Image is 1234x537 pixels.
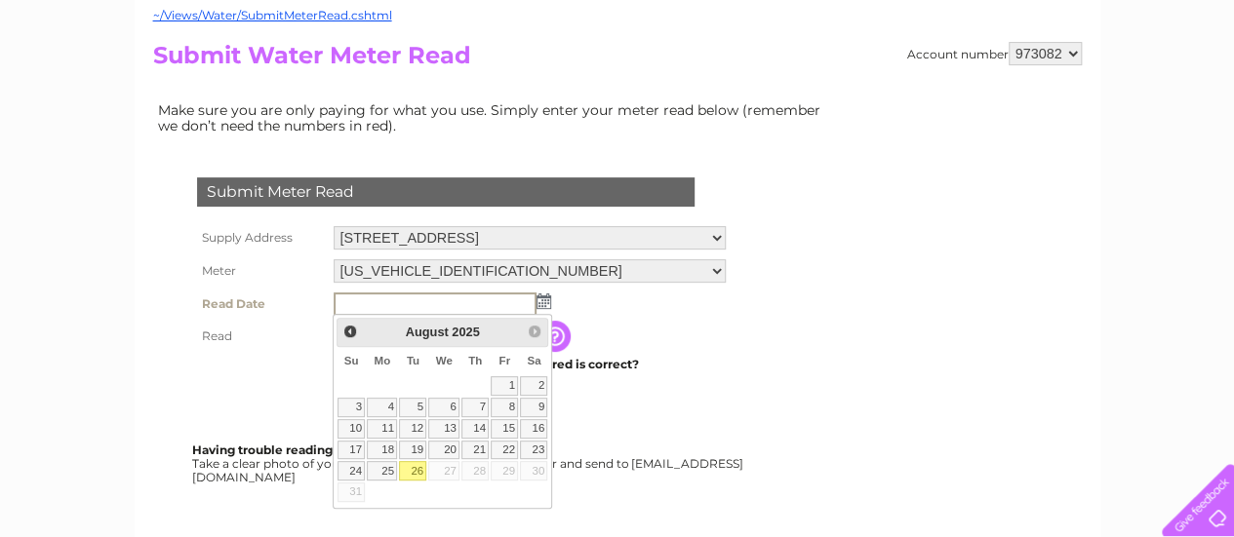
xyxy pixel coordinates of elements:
a: 8 [491,398,518,417]
a: 24 [338,461,365,480]
a: Energy [939,83,982,97]
h2: Submit Water Meter Read [153,42,1082,79]
a: 25 [367,461,397,480]
a: Contact [1104,83,1152,97]
input: Information [539,321,575,352]
a: 23 [520,441,547,460]
div: Take a clear photo of your readings, tell us which supply it's for and send to [EMAIL_ADDRESS][DO... [192,443,746,483]
a: 12 [399,419,426,439]
a: 1 [491,376,518,396]
a: 11 [367,419,397,439]
a: 18 [367,441,397,460]
a: 0333 014 3131 [866,10,1001,34]
a: ~/Views/Water/SubmitMeterRead.cshtml [153,8,392,22]
b: Having trouble reading your meter? [192,442,411,457]
a: Telecoms [994,83,1053,97]
a: 20 [428,441,459,460]
a: 17 [338,441,365,460]
a: 2 [520,376,547,396]
a: 6 [428,398,459,417]
span: August [406,325,449,339]
span: Friday [498,355,510,366]
a: 26 [399,461,426,480]
a: Prev [339,321,362,343]
span: Thursday [468,355,482,366]
th: Read Date [192,288,329,321]
span: Saturday [527,355,540,366]
div: Account number [907,42,1082,65]
span: 2025 [452,325,479,339]
a: 16 [520,419,547,439]
td: Are you sure the read you have entered is correct? [329,352,731,377]
span: Sunday [344,355,359,366]
span: Monday [374,355,390,366]
a: 21 [461,441,489,460]
span: Wednesday [436,355,453,366]
th: Supply Address [192,221,329,254]
div: Submit Meter Read [197,177,695,207]
a: 10 [338,419,365,439]
a: 7 [461,398,489,417]
a: 4 [367,398,397,417]
div: Clear Business is a trading name of Verastar Limited (registered in [GEOGRAPHIC_DATA] No. 3667643... [157,11,1079,95]
a: 19 [399,441,426,460]
a: Blog [1064,83,1093,97]
a: 3 [338,398,365,417]
a: 5 [399,398,426,417]
img: logo.png [43,51,142,110]
a: 14 [461,419,489,439]
th: Read [192,321,329,352]
a: Water [891,83,928,97]
a: Log out [1170,83,1215,97]
a: 9 [520,398,547,417]
a: 15 [491,419,518,439]
img: ... [537,293,551,309]
span: Tuesday [407,355,419,366]
span: Prev [342,324,358,339]
a: 22 [491,441,518,460]
td: Make sure you are only paying for what you use. Simply enter your meter read below (remember we d... [153,97,836,138]
th: Meter [192,254,329,288]
a: 13 [428,419,459,439]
